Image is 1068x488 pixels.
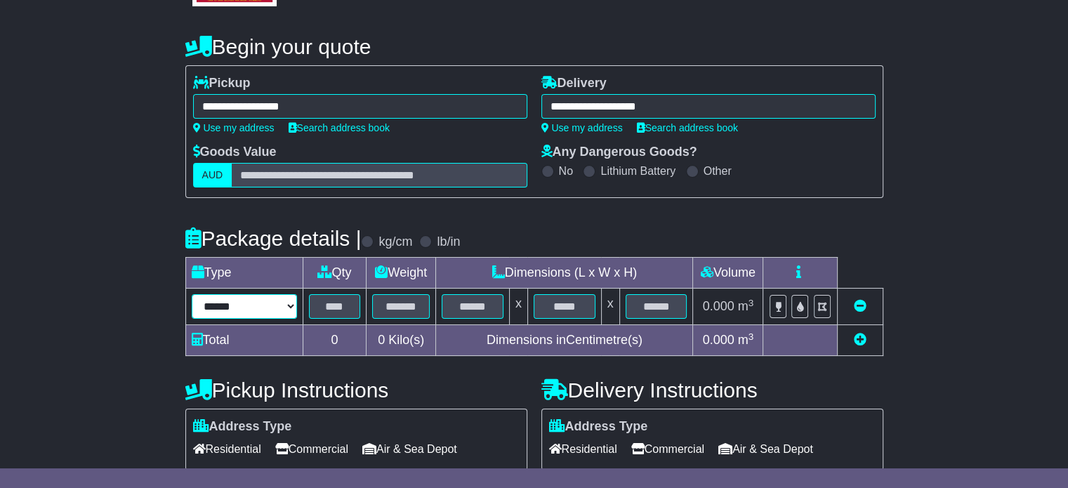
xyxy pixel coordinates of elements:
[704,164,732,178] label: Other
[275,438,348,460] span: Commercial
[193,438,261,460] span: Residential
[703,299,734,313] span: 0.000
[185,258,303,289] td: Type
[436,325,693,356] td: Dimensions in Centimetre(s)
[738,333,754,347] span: m
[637,122,738,133] a: Search address book
[854,299,866,313] a: Remove this item
[854,333,866,347] a: Add new item
[193,122,275,133] a: Use my address
[185,378,527,402] h4: Pickup Instructions
[749,298,754,308] sup: 3
[541,378,883,402] h4: Delivery Instructions
[437,235,460,250] label: lb/in
[185,35,883,58] h4: Begin your quote
[436,258,693,289] td: Dimensions (L x W x H)
[378,333,385,347] span: 0
[549,419,648,435] label: Address Type
[738,299,754,313] span: m
[303,325,367,356] td: 0
[541,76,607,91] label: Delivery
[703,333,734,347] span: 0.000
[185,227,362,250] h4: Package details |
[193,419,292,435] label: Address Type
[749,331,754,342] sup: 3
[718,438,813,460] span: Air & Sea Depot
[541,122,623,133] a: Use my address
[693,258,763,289] td: Volume
[509,289,527,325] td: x
[193,76,251,91] label: Pickup
[541,145,697,160] label: Any Dangerous Goods?
[362,438,457,460] span: Air & Sea Depot
[367,258,436,289] td: Weight
[549,438,617,460] span: Residential
[600,164,675,178] label: Lithium Battery
[601,289,619,325] td: x
[303,258,367,289] td: Qty
[193,163,232,187] label: AUD
[631,438,704,460] span: Commercial
[289,122,390,133] a: Search address book
[193,145,277,160] label: Goods Value
[559,164,573,178] label: No
[367,325,436,356] td: Kilo(s)
[378,235,412,250] label: kg/cm
[185,325,303,356] td: Total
